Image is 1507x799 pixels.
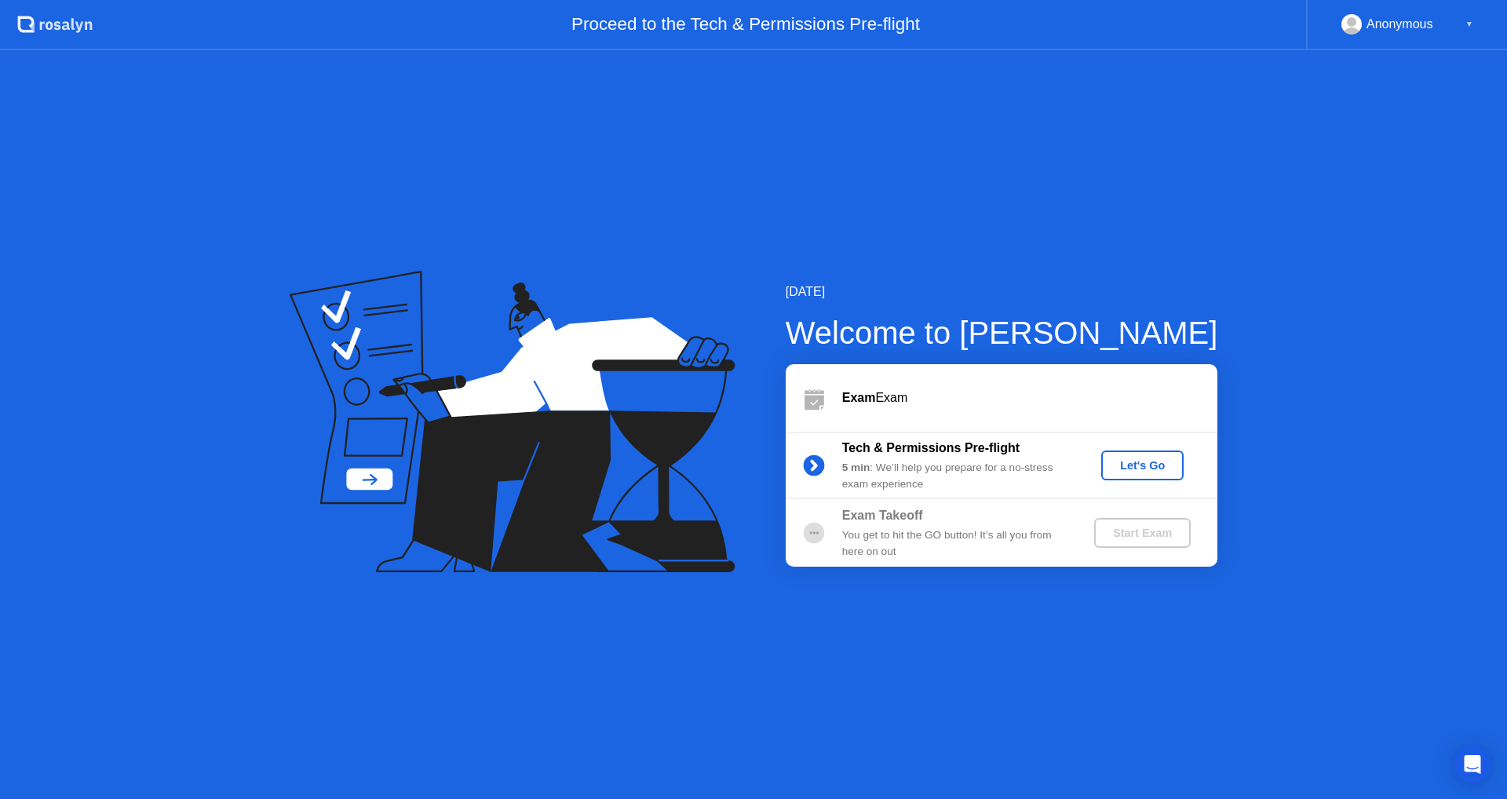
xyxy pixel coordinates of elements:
b: Tech & Permissions Pre-flight [842,441,1020,454]
div: You get to hit the GO button! It’s all you from here on out [842,527,1068,560]
div: Start Exam [1100,527,1184,539]
b: Exam Takeoff [842,509,923,522]
div: : We’ll help you prepare for a no-stress exam experience [842,460,1068,492]
div: Anonymous [1367,14,1433,35]
button: Start Exam [1094,518,1191,548]
div: ▼ [1465,14,1473,35]
b: 5 min [842,462,870,473]
button: Let's Go [1101,451,1184,480]
b: Exam [842,391,876,404]
div: Open Intercom Messenger [1454,746,1491,783]
div: Welcome to [PERSON_NAME] [786,309,1218,356]
div: [DATE] [786,283,1218,301]
div: Exam [842,389,1217,407]
div: Let's Go [1107,459,1177,472]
